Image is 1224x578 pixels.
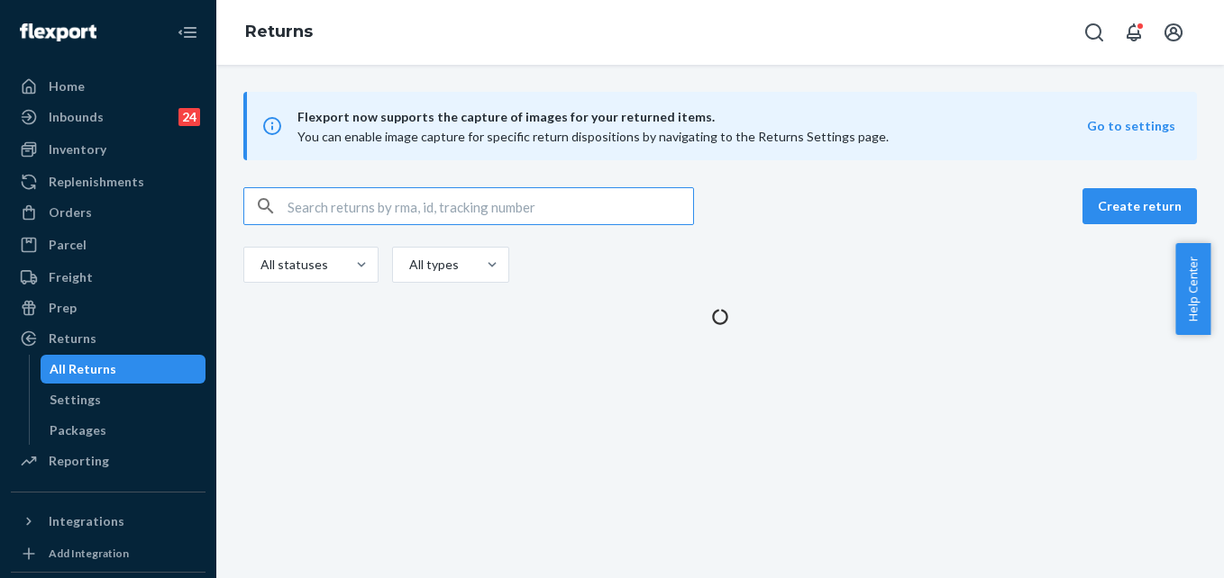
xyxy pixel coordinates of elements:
[1116,14,1152,50] button: Open notifications
[49,268,93,286] div: Freight
[1082,188,1197,224] button: Create return
[11,198,206,227] a: Orders
[41,416,206,445] a: Packages
[11,447,206,475] a: Reporting
[11,103,206,131] a: Inbounds24
[231,6,327,59] ol: breadcrumbs
[1155,14,1192,50] button: Open account menu
[49,546,129,561] div: Add Integration
[11,135,206,164] a: Inventory
[11,263,206,292] a: Freight
[50,421,106,439] div: Packages
[49,77,85,95] div: Home
[11,294,206,322] a: Prep
[49,173,144,191] div: Replenishments
[1087,117,1175,135] button: Go to settings
[49,512,124,530] div: Integrations
[297,106,1087,128] span: Flexport now supports the capture of images for your returned items.
[409,256,456,274] div: All types
[41,385,206,414] a: Settings
[49,108,104,126] div: Inbounds
[20,23,96,41] img: Flexport logo
[245,22,313,41] a: Returns
[49,452,109,470] div: Reporting
[11,543,206,564] a: Add Integration
[49,299,77,317] div: Prep
[49,330,96,348] div: Returns
[49,236,87,254] div: Parcel
[11,167,206,196] a: Replenishments
[49,203,92,221] div: Orders
[297,129,889,144] span: You can enable image capture for specific return dispositions by navigating to the Returns Settin...
[11,230,206,259] a: Parcel
[11,72,206,101] a: Home
[169,14,206,50] button: Close Navigation
[288,188,693,224] input: Search returns by rma, id, tracking number
[50,391,101,409] div: Settings
[11,507,206,536] button: Integrations
[178,108,200,126] div: 24
[41,355,206,384] a: All Returns
[260,256,325,274] div: All statuses
[49,140,106,158] div: Inventory
[1175,243,1210,335] button: Help Center
[11,324,206,353] a: Returns
[1076,14,1112,50] button: Open Search Box
[50,360,116,378] div: All Returns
